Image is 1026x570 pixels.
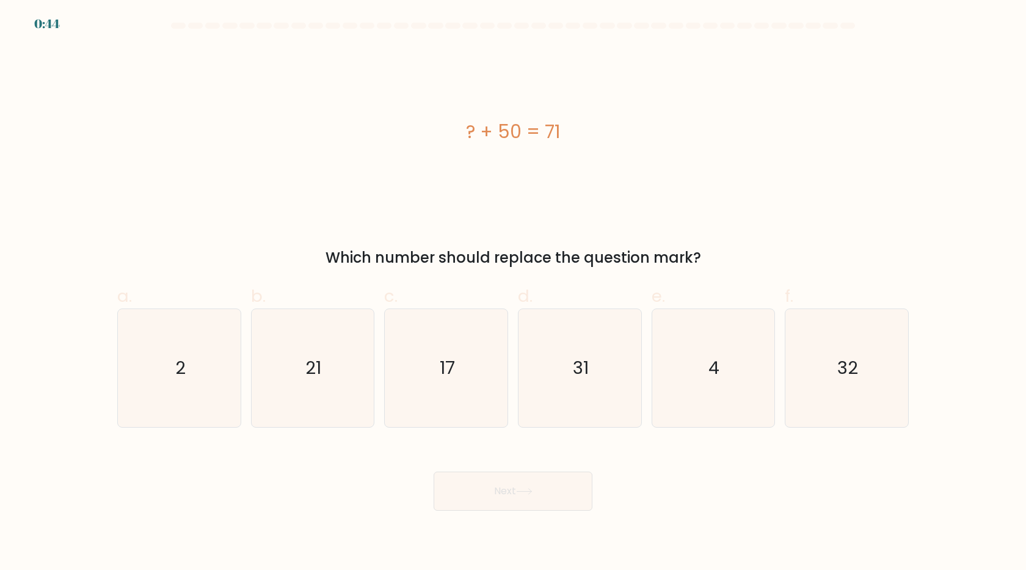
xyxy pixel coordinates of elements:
span: e. [652,284,665,308]
span: c. [384,284,398,308]
div: 0:44 [34,15,60,33]
span: b. [251,284,266,308]
span: a. [117,284,132,308]
text: 4 [709,356,720,381]
div: Which number should replace the question mark? [125,247,901,269]
span: f. [785,284,793,308]
div: ? + 50 = 71 [117,118,909,145]
text: 17 [440,356,455,381]
span: d. [518,284,533,308]
text: 21 [306,356,322,381]
text: 2 [175,356,186,381]
text: 32 [838,356,859,381]
button: Next [434,472,592,511]
text: 31 [573,356,589,381]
